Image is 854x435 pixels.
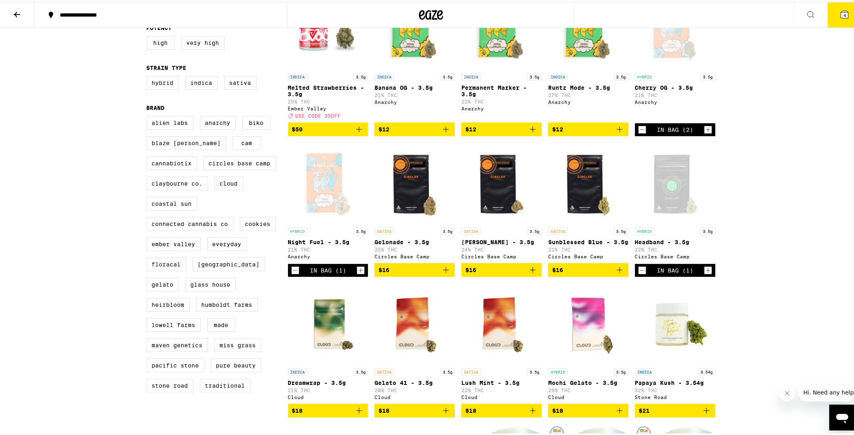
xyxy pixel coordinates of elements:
label: Very High [181,34,225,48]
p: 3.5g [527,71,542,78]
img: Cloud - Gelato 41 - 3.5g [374,281,455,362]
p: HYBRID [548,366,568,374]
button: Decrement [291,264,299,272]
p: 3.5g [440,226,455,233]
p: 3.5g [701,71,715,78]
label: Blaze [PERSON_NAME] [147,134,226,148]
label: [GEOGRAPHIC_DATA] [193,256,265,269]
a: Open page for Papaya Kush - 3.54g from Stone Road [635,281,715,402]
label: Coastal Sun [147,195,197,209]
legend: Potency [147,23,172,29]
label: Everyday [207,235,247,249]
a: Open page for Sunblessed Blue - 3.5g from Circles Base Camp [548,141,629,261]
p: 22% THC [461,386,542,391]
div: Cloud [548,393,629,398]
p: 21% THC [548,245,629,250]
a: Open page for Gelato 41 - 3.5g from Cloud [374,281,455,402]
label: FloraCal [147,256,186,269]
p: HYBRID [635,71,654,78]
p: 22% THC [461,97,542,102]
p: INDICA [288,366,307,374]
p: 3.5g [527,226,542,233]
p: SATIVA [548,226,568,233]
label: Pure Beauty [211,357,261,370]
p: 3.5g [353,366,368,374]
p: 21% THC [288,245,368,250]
span: $12 [552,124,563,131]
button: Add to bag [374,261,455,275]
label: Sativa [224,74,257,88]
div: Cloud [461,393,542,398]
label: Biko [242,114,271,128]
p: Runtz Mode - 3.5g [548,82,629,89]
label: Cookies [240,215,276,229]
button: Add to bag [461,120,542,134]
button: Add to bag [288,402,368,416]
label: Stone Road [147,377,194,391]
label: Circles Base Camp [204,154,276,168]
p: 26% THC [548,386,629,391]
div: In Bag (1) [310,265,346,272]
span: $12 [379,124,389,131]
label: Heirbloom [147,296,190,310]
span: $18 [465,405,476,412]
p: 27% THC [548,91,629,96]
span: $18 [292,405,303,412]
p: SATIVA [461,226,481,233]
img: Circles Base Camp - Sunblessed Blue - 3.5g [548,141,629,222]
a: Open page for Gelonade - 3.5g from Circles Base Camp [374,141,455,261]
p: Dreamwrap - 3.5g [288,378,368,384]
span: Hi. Need any help? [5,6,58,12]
a: Open page for Dreamwrap - 3.5g from Cloud [288,281,368,402]
img: Cloud - Mochi Gelato - 3.5g [548,281,629,362]
label: Humboldt Farms [196,296,258,310]
button: Add to bag [548,120,629,134]
p: Gelato 41 - 3.5g [374,378,455,384]
span: $18 [379,405,389,412]
label: Connected Cannabis Co [147,215,233,229]
p: 3.5g [614,366,629,374]
label: Cannabiotix [147,154,197,168]
p: 25% THC [288,97,368,102]
iframe: Close message [779,383,795,399]
a: Open page for Gush Rush - 3.5g from Circles Base Camp [461,141,542,261]
div: Anarchy [635,97,715,103]
label: MADE [207,316,236,330]
div: Cloud [374,393,455,398]
img: Stone Road - Papaya Kush - 3.54g [635,281,715,362]
legend: Strain Type [147,63,187,69]
label: Glass House [185,276,236,289]
button: Add to bag [461,402,542,416]
button: Add to bag [548,402,629,416]
p: Headband - 3.5g [635,237,715,243]
a: Open page for Night Fuel - 3.5g from Anarchy [288,141,368,262]
span: $16 [552,265,563,271]
p: 3.5g [440,366,455,374]
p: HYBRID [635,226,654,233]
p: 3.5g [614,226,629,233]
label: Maven Genetics [147,336,208,350]
p: 21% THC [374,91,455,96]
label: CAM [233,134,261,148]
div: Circles Base Camp [548,252,629,257]
div: Anarchy [548,97,629,103]
p: INDICA [374,71,394,78]
div: Anarchy [288,252,368,257]
p: 3.5g [440,71,455,78]
label: Claybourne Co. [147,175,208,188]
img: Circles Base Camp - Gush Rush - 3.5g [461,141,542,222]
p: 3.54g [698,366,715,374]
label: Pacific Stone [147,357,204,370]
span: $16 [379,265,389,271]
label: Indica [185,74,218,88]
p: Cherry OG - 3.5g [635,82,715,89]
span: $16 [465,265,476,271]
p: INDICA [548,71,568,78]
span: $12 [465,124,476,131]
div: Anarchy [461,104,542,109]
div: Stone Road [635,393,715,398]
p: INDICA [461,71,481,78]
label: Alien Labs [147,114,194,128]
span: 4 [843,11,846,16]
button: Decrement [638,264,646,272]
